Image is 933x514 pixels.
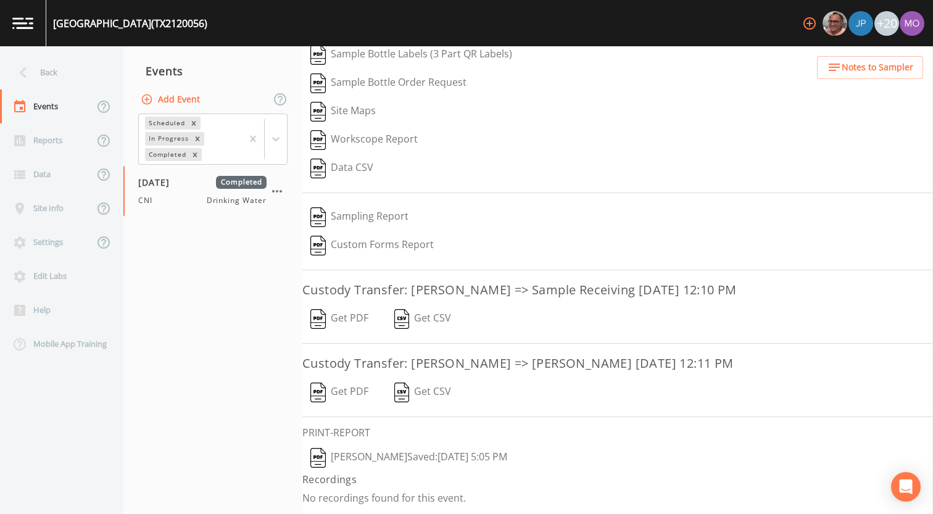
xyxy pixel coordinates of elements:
button: [PERSON_NAME]Saved:[DATE] 5:05 PM [302,444,515,472]
img: svg%3e [310,383,326,402]
a: [DATE]CompletedCNIDrinking Water [123,166,302,217]
button: Custom Forms Report [302,231,442,260]
img: svg%3e [394,309,410,329]
img: svg%3e [310,130,326,150]
span: Completed [216,176,267,189]
button: Site Maps [302,97,384,126]
div: Events [123,56,302,86]
h4: Recordings [302,472,933,487]
img: svg%3e [310,309,326,329]
button: Add Event [138,88,205,111]
img: logo [12,17,33,29]
img: 4e251478aba98ce068fb7eae8f78b90c [900,11,924,36]
span: Drinking Water [207,195,267,206]
div: Remove Scheduled [187,117,201,130]
img: svg%3e [310,448,326,468]
img: svg%3e [310,73,326,93]
img: svg%3e [310,159,326,178]
div: Mike Franklin [822,11,848,36]
div: Scheduled [145,117,187,130]
button: Notes to Sampler [817,56,923,79]
button: Sampling Report [302,203,417,231]
div: In Progress [145,132,191,145]
div: Completed [145,148,188,161]
img: e2d790fa78825a4bb76dcb6ab311d44c [823,11,847,36]
div: Remove In Progress [191,132,204,145]
p: No recordings found for this event. [302,492,933,504]
button: Get PDF [302,305,376,333]
span: CNI [138,195,160,206]
img: svg%3e [394,383,410,402]
button: Workscope Report [302,126,426,154]
button: Data CSV [302,154,381,183]
div: Remove Completed [188,148,202,161]
button: Get CSV [386,378,460,407]
img: svg%3e [310,207,326,227]
button: Sample Bottle Order Request [302,69,475,97]
img: svg%3e [310,45,326,65]
img: svg%3e [310,102,326,122]
h6: PRINT-REPORT [302,427,933,439]
div: +20 [874,11,899,36]
img: svg%3e [310,236,326,255]
button: Sample Bottle Labels (3 Part QR Labels) [302,41,520,69]
span: Notes to Sampler [842,60,913,75]
div: Joshua gere Paul [848,11,874,36]
h3: Custody Transfer: [PERSON_NAME] => Sample Receiving [DATE] 12:10 PM [302,280,933,300]
button: Get CSV [386,305,460,333]
h3: Custody Transfer: [PERSON_NAME] => [PERSON_NAME] [DATE] 12:11 PM [302,354,933,373]
span: [DATE] [138,176,178,189]
div: [GEOGRAPHIC_DATA] (TX2120056) [53,16,207,31]
div: Open Intercom Messenger [891,472,921,502]
button: Get PDF [302,378,376,407]
img: 41241ef155101aa6d92a04480b0d0000 [848,11,873,36]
